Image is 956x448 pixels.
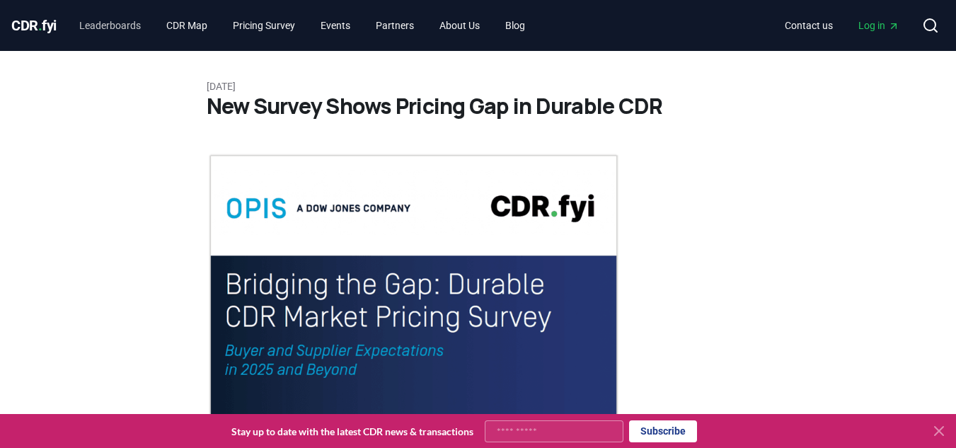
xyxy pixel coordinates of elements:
[847,13,911,38] a: Log in
[773,13,911,38] nav: Main
[38,17,42,34] span: .
[207,79,750,93] p: [DATE]
[207,93,750,119] h1: New Survey Shows Pricing Gap in Durable CDR
[11,16,57,35] a: CDR.fyi
[364,13,425,38] a: Partners
[68,13,152,38] a: Leaderboards
[11,17,57,34] span: CDR fyi
[309,13,362,38] a: Events
[221,13,306,38] a: Pricing Survey
[428,13,491,38] a: About Us
[155,13,219,38] a: CDR Map
[68,13,536,38] nav: Main
[773,13,844,38] a: Contact us
[858,18,899,33] span: Log in
[494,13,536,38] a: Blog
